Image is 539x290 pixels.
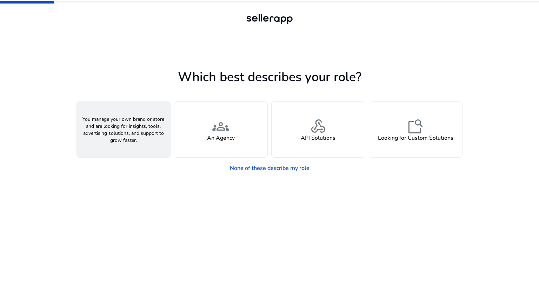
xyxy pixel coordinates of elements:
button: feature_searchLooking for Custom Solutions [369,101,463,158]
h4: Looking for Custom Solutions [378,135,453,141]
span: feature_search [407,118,424,135]
h4: API Solutions [301,135,335,141]
h4: An Agency [207,135,235,141]
span: webhook [310,118,327,135]
button: You manage your own brand or store and are looking for insights, tools, advertising solutions, an... [76,101,171,158]
a: None of these describe my role [224,161,315,175]
h1: Which best describes your role? [76,70,463,85]
button: groupsAn Agency [174,101,268,158]
span: groups [212,118,229,135]
button: webhookAPI Solutions [271,101,365,158]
